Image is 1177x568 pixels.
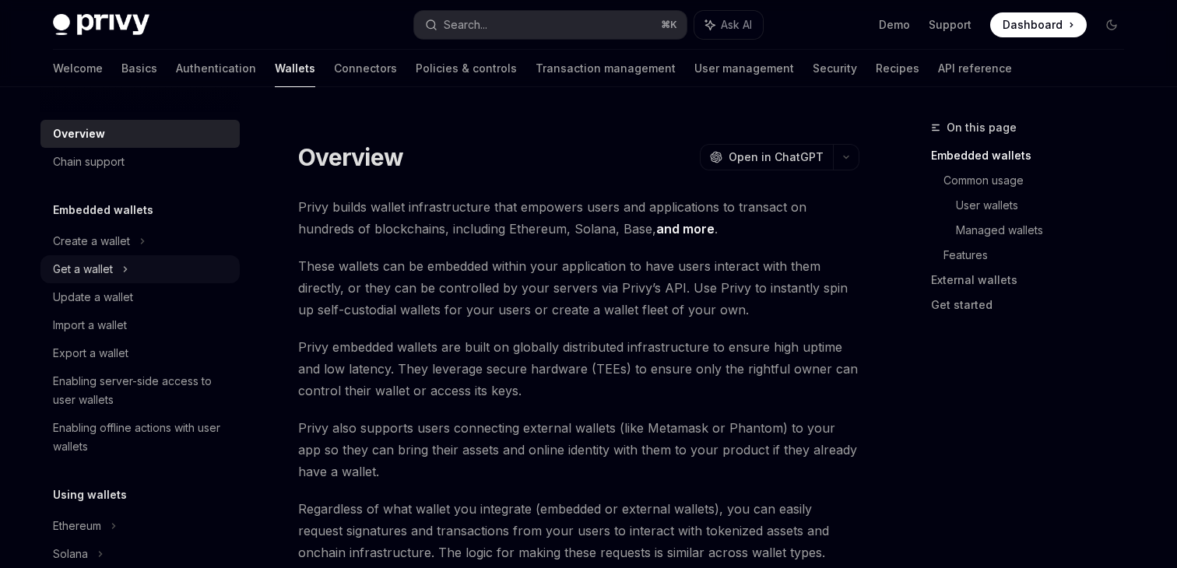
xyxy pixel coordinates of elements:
[938,50,1012,87] a: API reference
[334,50,397,87] a: Connectors
[414,11,687,39] button: Search...⌘K
[53,201,153,219] h5: Embedded wallets
[813,50,857,87] a: Security
[990,12,1087,37] a: Dashboard
[298,336,859,401] span: Privy embedded wallets are built on globally distributed infrastructure to ensure high uptime and...
[298,498,859,563] span: Regardless of what wallet you integrate (embedded or external wallets), you can easily request si...
[53,124,105,143] div: Overview
[656,221,715,237] a: and more
[53,486,127,504] h5: Using wallets
[536,50,676,87] a: Transaction management
[947,118,1017,137] span: On this page
[53,372,230,409] div: Enabling server-side access to user wallets
[53,153,125,171] div: Chain support
[53,232,130,251] div: Create a wallet
[176,50,256,87] a: Authentication
[956,218,1137,243] a: Managed wallets
[40,367,240,414] a: Enabling server-side access to user wallets
[931,293,1137,317] a: Get started
[931,143,1137,168] a: Embedded wallets
[876,50,919,87] a: Recipes
[931,268,1137,293] a: External wallets
[721,17,752,33] span: Ask AI
[416,50,517,87] a: Policies & controls
[40,414,240,461] a: Enabling offline actions with user wallets
[121,50,157,87] a: Basics
[694,50,794,87] a: User management
[700,144,833,170] button: Open in ChatGPT
[1099,12,1124,37] button: Toggle dark mode
[40,339,240,367] a: Export a wallet
[929,17,971,33] a: Support
[298,196,859,240] span: Privy builds wallet infrastructure that empowers users and applications to transact on hundreds o...
[53,545,88,563] div: Solana
[298,143,403,171] h1: Overview
[40,148,240,176] a: Chain support
[40,311,240,339] a: Import a wallet
[943,168,1137,193] a: Common usage
[53,517,101,535] div: Ethereum
[694,11,763,39] button: Ask AI
[943,243,1137,268] a: Features
[40,283,240,311] a: Update a wallet
[53,344,128,363] div: Export a wallet
[53,14,149,36] img: dark logo
[298,417,859,482] span: Privy also supports users connecting external wallets (like Metamask or Phantom) to your app so t...
[956,193,1137,218] a: User wallets
[53,316,127,335] div: Import a wallet
[40,120,240,148] a: Overview
[729,149,824,165] span: Open in ChatGPT
[661,19,677,31] span: ⌘ K
[53,288,133,307] div: Update a wallet
[53,419,230,456] div: Enabling offline actions with user wallets
[53,260,113,279] div: Get a wallet
[1003,17,1063,33] span: Dashboard
[298,255,859,321] span: These wallets can be embedded within your application to have users interact with them directly, ...
[275,50,315,87] a: Wallets
[879,17,910,33] a: Demo
[53,50,103,87] a: Welcome
[444,16,487,34] div: Search...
